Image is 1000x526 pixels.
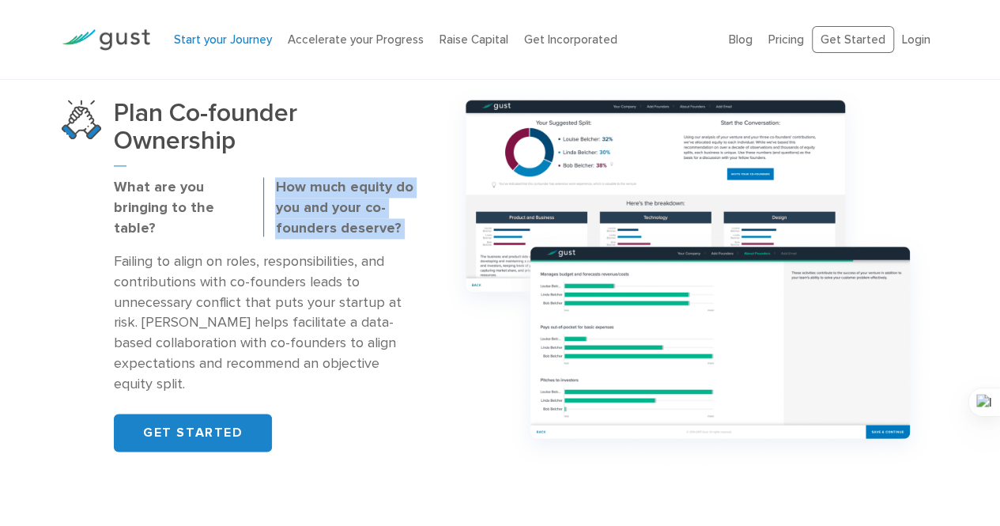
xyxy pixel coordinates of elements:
a: Login [902,32,930,47]
img: Plan Co Founder Ownership [62,100,101,139]
a: Get Started [812,26,894,54]
a: Pricing [768,32,804,47]
a: Blog [729,32,753,47]
a: Accelerate your Progress [288,32,424,47]
a: Get Incorporated [524,32,617,47]
p: Failing to align on roles, responsibilities, and contributions with co-founders leads to unnecess... [114,252,413,395]
a: Raise Capital [440,32,508,47]
a: Start your Journey [174,32,272,47]
img: Group 1165 [437,78,938,474]
img: Gust Logo [62,29,150,51]
p: What are you bringing to the table? [114,177,251,239]
p: How much equity do you and your co-founders deserve? [275,177,413,239]
h3: Plan Co-founder Ownership [114,100,413,166]
a: GET STARTED [114,414,272,452]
